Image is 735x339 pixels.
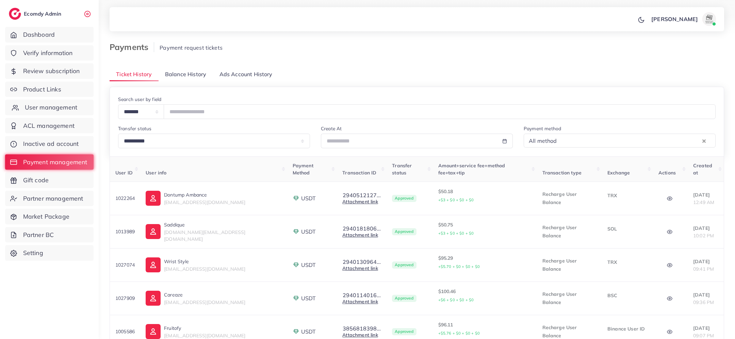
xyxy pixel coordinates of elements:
p: Saddique [164,221,282,229]
span: 10:02 PM [693,233,714,239]
p: 1027074 [115,261,135,269]
p: Dontump Ambance [164,191,245,199]
p: Recharge User Balance [542,290,597,306]
a: Attachment link [342,332,378,338]
p: [PERSON_NAME] [651,15,698,23]
p: 1013989 [115,227,135,236]
span: Transaction ID [342,170,376,176]
span: [EMAIL_ADDRESS][DOMAIN_NAME] [164,333,245,339]
img: ic-user-info.36bf1079.svg [146,257,161,272]
span: [EMAIL_ADDRESS][DOMAIN_NAME] [164,266,245,272]
a: Attachment link [342,232,378,238]
img: logo [9,8,21,20]
button: Clear Selected [702,137,706,145]
img: payment [293,195,299,202]
small: +$3 + $0 + $0 + $0 [438,198,474,202]
p: Careaze [164,291,245,299]
label: Transfer status [118,125,151,132]
span: Partner BC [23,231,54,239]
span: Exchange [607,170,630,176]
span: Approved [392,195,416,202]
span: 12:49 AM [693,199,714,205]
p: Recharge User Balance [542,190,597,206]
span: USDT [301,228,316,236]
img: payment [293,261,299,268]
a: Attachment link [342,199,378,205]
button: 2940181806... [342,225,381,232]
span: 09:41 PM [693,266,714,272]
p: 1027909 [115,294,135,302]
span: Payment request tickets [160,44,223,51]
p: $96.11 [438,321,532,337]
a: Gift code [5,172,94,188]
a: Market Package [5,209,94,224]
div: Search for option [524,134,716,148]
small: +$5.70 + $0 + $0 + $0 [438,264,480,269]
p: [DATE] [693,324,718,332]
span: USDT [301,261,316,269]
small: +$6 + $0 + $0 + $0 [438,298,474,302]
img: ic-user-info.36bf1079.svg [146,324,161,339]
p: SOL [607,225,648,233]
a: Review subscription [5,63,94,79]
span: Transfer status [392,163,412,175]
span: Amount+service fee+method fee+tax+tip [438,163,505,175]
p: Recharge User Balance [542,223,597,240]
small: +$5.76 + $0 + $0 + $0 [438,331,480,336]
a: Dashboard [5,27,94,43]
a: ACL management [5,118,94,134]
p: TRX [607,191,648,200]
span: [EMAIL_ADDRESS][DOMAIN_NAME] [164,199,245,205]
span: Verify information [23,49,73,57]
p: $100.46 [438,287,532,304]
span: Setting [23,249,43,257]
span: Approved [392,295,416,302]
p: Binance User ID [607,325,648,333]
span: Approved [392,228,416,236]
p: [DATE] [693,191,718,199]
span: Dashboard [23,30,55,39]
p: $95.29 [438,254,532,271]
p: 1005586 [115,327,135,336]
input: Search for option [559,135,701,146]
img: avatar [702,12,716,26]
p: [DATE] [693,257,718,266]
span: User ID [115,170,133,176]
a: Payment management [5,154,94,170]
span: [EMAIL_ADDRESS][DOMAIN_NAME] [164,299,245,305]
button: 3856818398... [342,325,381,332]
span: Product Links [23,85,61,94]
h2: Ecomdy Admin [24,11,63,17]
span: Ads Account History [219,70,273,78]
span: All method [527,136,558,146]
a: Attachment link [342,265,378,271]
span: USDT [301,194,316,202]
label: Payment method [524,125,561,132]
span: Inactive ad account [23,139,79,148]
p: 1022264 [115,194,135,202]
label: Search user by field [118,96,161,103]
span: Payment management [23,158,87,167]
span: Partner management [23,194,83,203]
p: $50.75 [438,221,532,237]
img: ic-user-info.36bf1079.svg [146,224,161,239]
span: 09:36 PM [693,299,714,305]
a: Setting [5,245,94,261]
span: USDT [301,294,316,302]
span: Approved [392,328,416,336]
p: Fruitofy [164,324,245,332]
span: Review subscription [23,67,80,75]
a: Product Links [5,82,94,97]
a: Partner BC [5,227,94,243]
span: ACL management [23,121,75,130]
a: logoEcomdy Admin [9,8,63,20]
h3: Payments [110,42,154,52]
span: Payment Method [293,163,313,175]
span: Approved [392,261,416,269]
a: User management [5,100,94,115]
span: Actions [658,170,676,176]
label: Create At [321,125,342,132]
a: Partner management [5,191,94,206]
a: Attachment link [342,299,378,305]
span: Created at [693,163,712,175]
